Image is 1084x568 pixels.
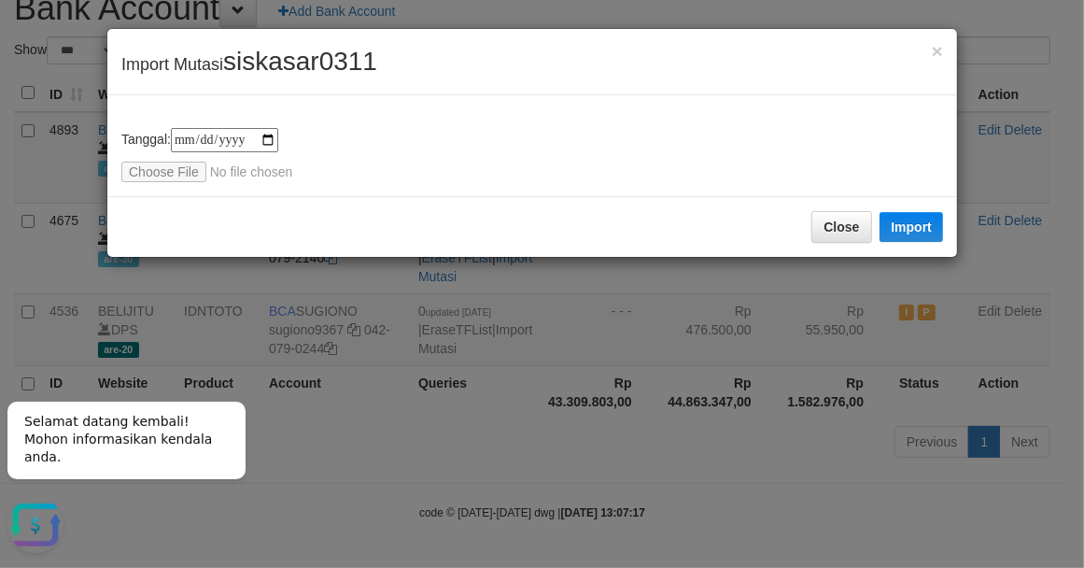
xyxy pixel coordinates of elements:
[932,40,943,62] span: ×
[121,128,943,182] div: Tanggal:
[811,211,871,243] button: Close
[932,41,943,61] button: Close
[223,47,377,76] span: siskasar0311
[121,55,377,74] span: Import Mutasi
[24,32,212,82] span: Selamat datang kembali! Mohon informasikan kendala anda.
[7,115,63,171] button: Open LiveChat chat widget
[880,212,943,242] button: Import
